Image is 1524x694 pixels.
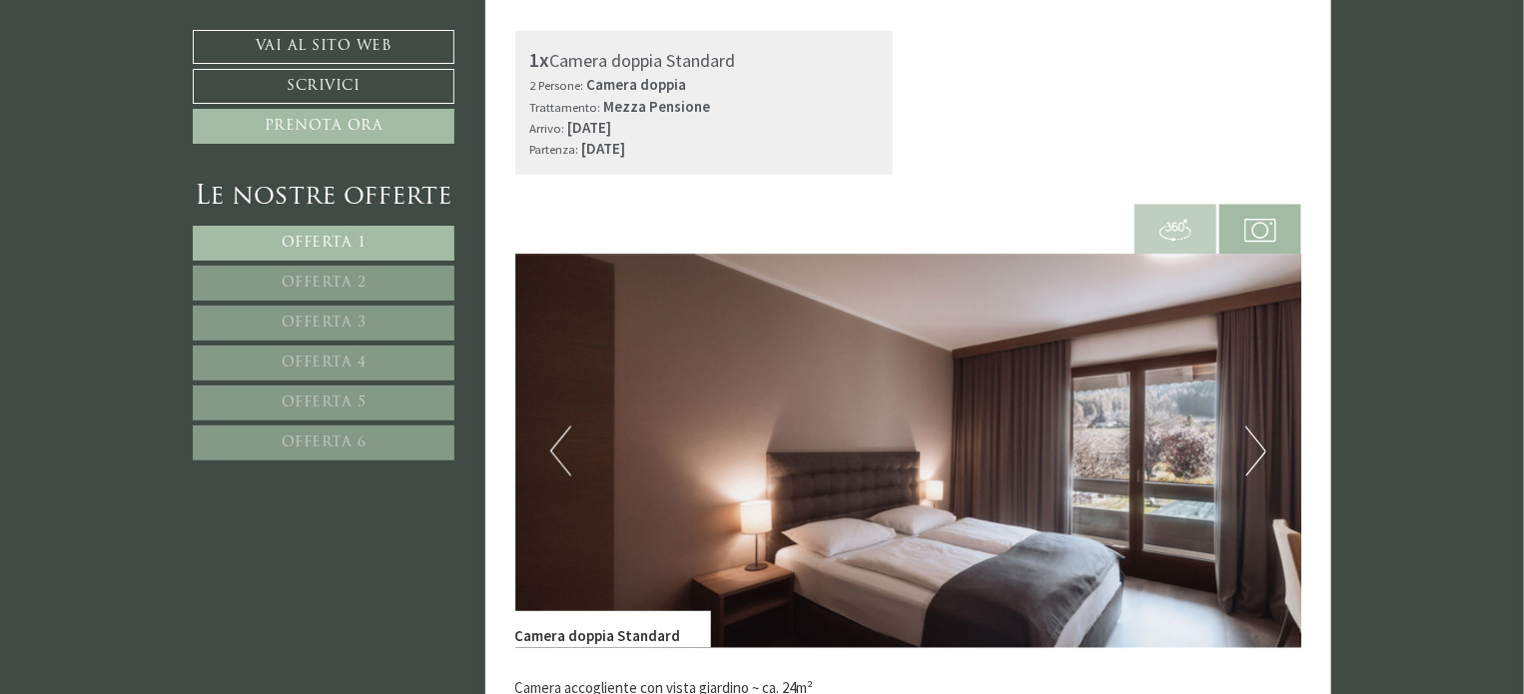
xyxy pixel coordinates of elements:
div: giovedì [356,15,432,47]
small: Arrivo: [530,120,565,136]
b: Mezza Pensione [604,97,711,116]
div: Camera doppia Standard [530,46,879,75]
div: Buon giorno, come possiamo aiutarla? [15,53,275,110]
button: Next [1245,426,1266,476]
span: Offerta 3 [282,316,367,331]
div: Camera doppia Standard [515,611,711,647]
button: Previous [550,426,571,476]
a: Scrivici [193,69,454,104]
b: [DATE] [582,139,626,158]
img: 360-grad.svg [1159,215,1191,247]
div: Le nostre offerte [193,179,454,216]
span: Offerta 4 [282,355,367,370]
small: Trattamento: [530,99,601,115]
span: Offerta 6 [282,435,367,450]
small: Partenza: [530,141,579,157]
span: Offerta 5 [282,395,367,410]
span: Offerta 2 [282,276,367,291]
span: Offerta 1 [282,236,367,251]
b: [DATE] [568,118,612,137]
img: image [515,255,1302,648]
b: Camera doppia [587,75,687,94]
a: Vai al sito web [193,30,454,64]
a: Prenota ora [193,109,454,144]
div: Montis – Active Nature Spa [30,57,265,72]
img: camera.svg [1244,215,1276,247]
small: 2 Persone: [530,77,584,93]
button: Invia [678,526,788,561]
small: 10:23 [30,93,265,106]
b: 1x [530,47,550,72]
